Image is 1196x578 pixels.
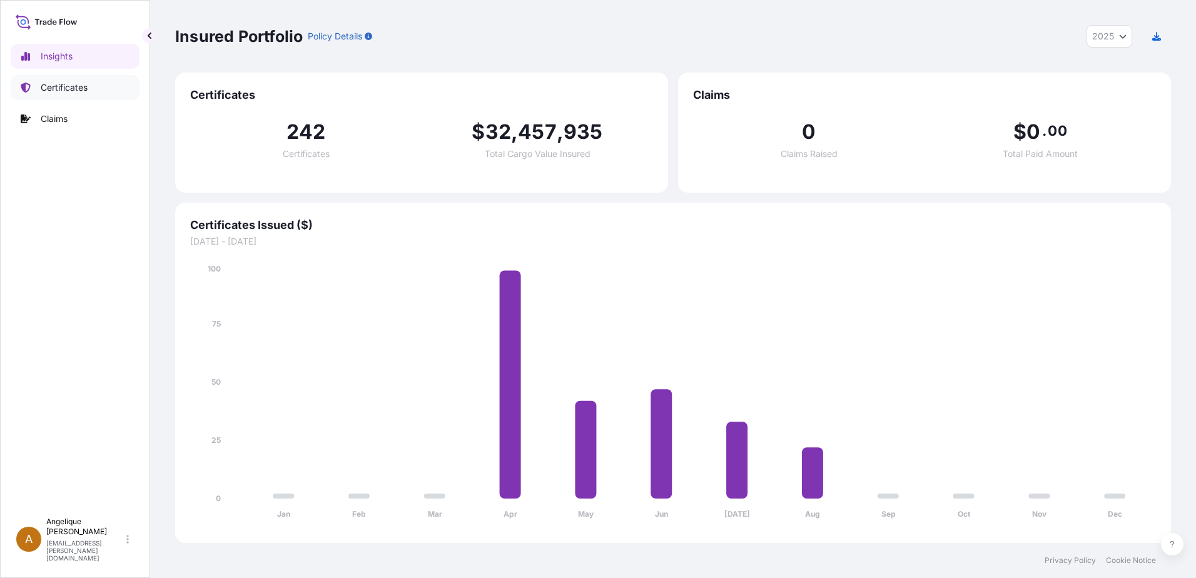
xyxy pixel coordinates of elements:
span: Certificates [283,150,330,158]
span: $ [472,122,485,142]
span: 0 [802,122,816,142]
span: Claims [693,88,1156,103]
span: Certificates Issued ($) [190,218,1156,233]
span: 32 [485,122,511,142]
span: Total Cargo Value Insured [485,150,590,158]
span: Total Paid Amount [1003,150,1078,158]
span: $ [1013,122,1026,142]
tspan: May [578,509,594,519]
tspan: Oct [958,509,971,519]
span: , [511,122,518,142]
tspan: Feb [352,509,366,519]
span: . [1042,126,1046,136]
a: Certificates [11,75,139,100]
a: Insights [11,44,139,69]
p: Angelique [PERSON_NAME] [46,517,124,537]
p: Insured Portfolio [175,26,303,46]
p: Policy Details [308,30,362,43]
p: Claims [41,113,68,125]
span: [DATE] - [DATE] [190,235,1156,248]
tspan: 25 [211,435,221,445]
tspan: 75 [212,319,221,328]
button: Year Selector [1087,25,1132,48]
a: Cookie Notice [1106,555,1156,565]
span: Claims Raised [781,150,838,158]
p: Insights [41,50,73,63]
span: 0 [1026,122,1040,142]
tspan: Mar [428,509,442,519]
tspan: Jun [655,509,668,519]
span: 457 [518,122,557,142]
a: Claims [11,106,139,131]
span: , [557,122,564,142]
span: 00 [1048,126,1067,136]
span: 935 [564,122,603,142]
tspan: Dec [1108,509,1122,519]
p: Certificates [41,81,88,94]
tspan: Aug [805,509,820,519]
span: 242 [286,122,326,142]
tspan: [DATE] [724,509,750,519]
span: A [25,533,33,545]
tspan: 100 [208,264,221,273]
a: Privacy Policy [1045,555,1096,565]
tspan: 0 [216,494,221,503]
span: Certificates [190,88,653,103]
span: 2025 [1092,30,1114,43]
tspan: 50 [211,377,221,387]
tspan: Jan [277,509,290,519]
p: [EMAIL_ADDRESS][PERSON_NAME][DOMAIN_NAME] [46,539,124,562]
tspan: Nov [1032,509,1047,519]
tspan: Apr [504,509,517,519]
tspan: Sep [881,509,896,519]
